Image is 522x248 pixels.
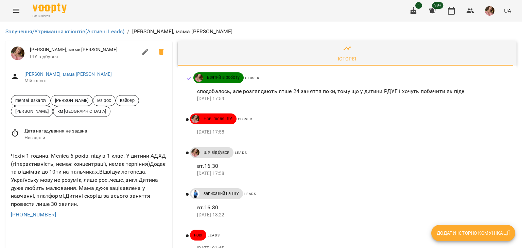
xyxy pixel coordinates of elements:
[193,74,203,82] a: ДТ Бойко Юлія\укр.мов\шч \ма\укр мова\математика https://us06web.zoom.us/j/84886035086
[195,74,203,82] img: ДТ Бойко Юлія\укр.мов\шч \ма\укр мова\математика https://us06web.zoom.us/j/84886035086
[11,108,53,114] span: [PERSON_NAME]
[197,162,506,170] p: вт.16.30
[24,128,167,135] span: Дата нагадування не задана
[116,97,139,104] span: вайбер
[30,47,137,53] span: [PERSON_NAME], мама [PERSON_NAME]
[501,4,514,17] button: UA
[51,97,92,104] span: [PERSON_NAME]
[127,28,129,36] li: /
[199,149,234,156] span: ШУ відбувся
[197,95,506,102] p: [DATE] 17:59
[197,212,506,218] p: [DATE] 13:22
[191,148,199,157] img: ДТ Бойко Юлія\укр.мов\шч \ма\укр мова\математика https://us06web.zoom.us/j/84886035086
[235,151,247,155] span: Leads
[5,28,517,36] nav: breadcrumb
[338,55,356,63] div: Історія
[203,74,244,81] span: Взятий в роботу
[24,135,167,141] span: Нагадати
[11,97,50,104] span: mental_askarov
[415,2,422,9] span: 1
[33,3,67,13] img: Voopty Logo
[53,108,110,114] span: км [GEOGRAPHIC_DATA]
[431,225,515,241] button: Додати історію комунікації
[30,53,137,60] span: ШУ відбувся
[238,117,252,121] span: Closer
[190,115,199,123] a: ДТ Бойко Юлія\укр.мов\шч \ма\укр мова\математика https://us06web.zoom.us/j/84886035086
[191,190,199,198] img: Дащенко Аня
[208,233,220,237] span: Leads
[197,129,506,136] p: [DATE] 17:58
[8,3,24,19] button: Menu
[11,47,24,60] img: ДТ Бойко Юлія\укр.мов\шч \ма\укр мова\математика https://us06web.zoom.us/j/84886035086
[10,150,168,209] div: Чехія-1 година. Меліса 6 років, піду в 1 клас. У дитини АДХД (гіперактивність, немає концентрації...
[197,170,506,177] p: [DATE] 17:58
[190,190,199,198] a: Дащенко Аня
[24,77,167,84] span: Мій клієнт
[244,192,256,196] span: Leads
[485,6,494,16] img: e4201cb721255180434d5b675ab1e4d4.jpg
[199,191,243,197] span: записаний на ШУ
[11,211,56,218] a: [PHONE_NUMBER]
[190,232,207,238] span: нові
[197,87,506,95] p: сподобалось, але розгялдають лтше 24 заняття поки, тому що у дитини РДУГ і хочуть побачити як піде
[197,203,506,212] p: вт.16.30
[199,116,237,122] span: Нові після ШУ
[190,148,199,157] a: ДТ Бойко Юлія\укр.мов\шч \ма\укр мова\математика https://us06web.zoom.us/j/84886035086
[437,229,510,237] span: Додати історію комунікації
[132,28,233,36] p: [PERSON_NAME], мама [PERSON_NAME]
[33,14,67,18] span: For Business
[504,7,511,14] span: UA
[93,97,115,104] span: ма рос
[191,115,199,123] img: ДТ Бойко Юлія\укр.мов\шч \ма\укр мова\математика https://us06web.zoom.us/j/84886035086
[432,2,443,9] span: 99+
[245,76,259,80] span: Closer
[5,28,124,35] a: Залучення/Утримання клієнтів(Активні Leads)
[24,71,112,77] a: [PERSON_NAME], мама [PERSON_NAME]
